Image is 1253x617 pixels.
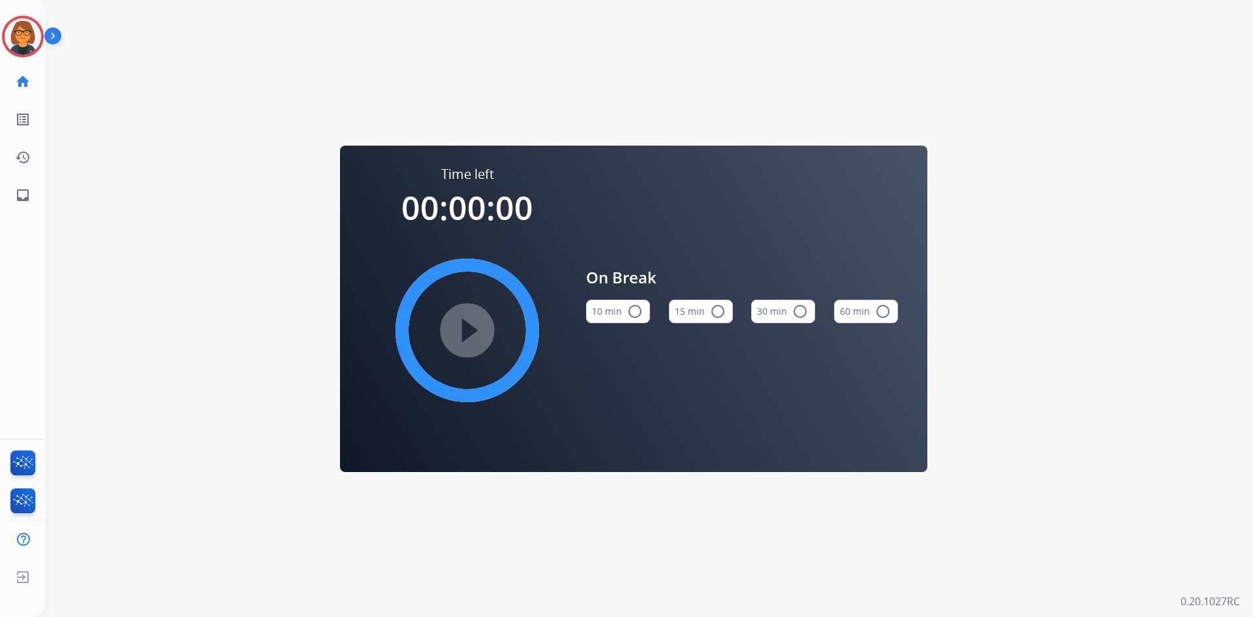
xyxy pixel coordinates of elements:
img: avatar [5,18,41,55]
button: 60 min [834,300,898,323]
mat-icon: radio_button_unchecked [627,304,643,319]
button: 30 min [751,300,815,323]
mat-icon: history [15,150,31,165]
span: On Break [586,266,898,289]
span: 00:00:00 [401,185,533,230]
mat-icon: inbox [15,187,31,203]
mat-icon: home [15,74,31,89]
button: 10 min [586,300,650,323]
p: 0.20.1027RC [1181,593,1240,609]
mat-icon: list_alt [15,112,31,127]
mat-icon: radio_button_unchecked [792,304,808,319]
mat-icon: radio_button_unchecked [710,304,726,319]
button: 15 min [669,300,733,323]
mat-icon: radio_button_unchecked [875,304,891,319]
span: Time left [441,165,494,183]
